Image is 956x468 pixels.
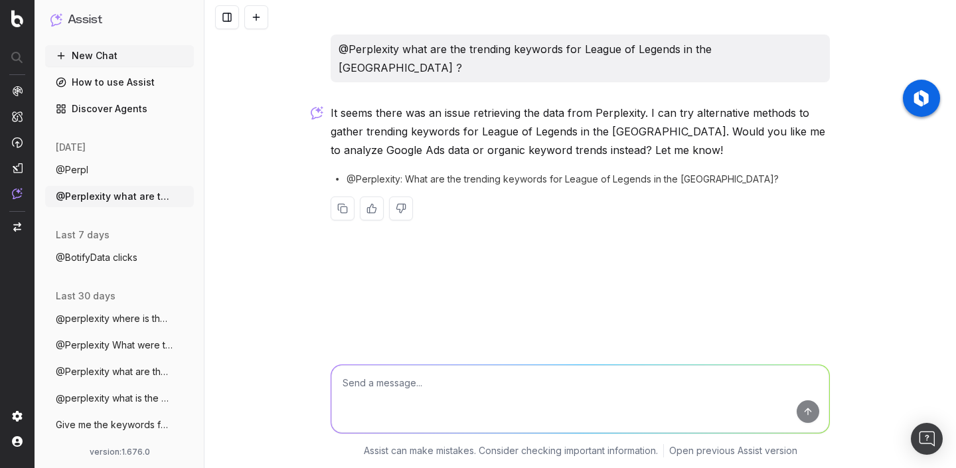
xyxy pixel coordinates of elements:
[45,45,194,66] button: New Chat
[56,190,173,203] span: @Perplexity what are the trending keywor
[12,111,23,122] img: Intelligence
[45,388,194,409] button: @perplexity what is the best electric to
[68,11,102,29] h1: Assist
[50,447,189,457] div: version: 1.676.0
[56,418,173,431] span: Give me the keywords for this URL: https
[56,365,173,378] span: @Perplexity what are the trending keywor
[56,141,86,154] span: [DATE]
[56,339,173,352] span: @Perplexity What were the results of the
[347,173,779,186] span: @Perplexity: What are the trending keywords for League of Legends in the [GEOGRAPHIC_DATA]?
[56,312,173,325] span: @perplexity where is the best mexican fo
[56,392,173,405] span: @perplexity what is the best electric to
[12,86,23,96] img: Analytics
[56,289,116,303] span: last 30 days
[50,11,189,29] button: Assist
[56,228,110,242] span: last 7 days
[11,10,23,27] img: Botify logo
[45,335,194,356] button: @Perplexity What were the results of the
[45,159,194,181] button: @Perpl
[12,436,23,447] img: My account
[45,441,194,462] button: Give me the URL details of [URL]
[45,361,194,382] button: @Perplexity what are the trending keywor
[12,188,23,199] img: Assist
[311,106,323,119] img: Botify assist logo
[45,98,194,119] a: Discover Agents
[911,423,943,455] div: Open Intercom Messenger
[45,308,194,329] button: @perplexity where is the best mexican fo
[50,13,62,26] img: Assist
[12,137,23,148] img: Activation
[56,251,137,264] span: @BotifyData clicks
[669,444,797,457] a: Open previous Assist version
[45,72,194,93] a: How to use Assist
[45,247,194,268] button: @BotifyData clicks
[331,104,830,159] p: It seems there was an issue retrieving the data from Perplexity. I can try alternative methods to...
[13,222,21,232] img: Switch project
[45,414,194,435] button: Give me the keywords for this URL: https
[12,163,23,173] img: Studio
[364,444,658,457] p: Assist can make mistakes. Consider checking important information.
[56,163,88,177] span: @Perpl
[45,186,194,207] button: @Perplexity what are the trending keywor
[339,40,822,77] p: @Perplexity what are the trending keywords for League of Legends in the [GEOGRAPHIC_DATA] ?
[12,411,23,422] img: Setting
